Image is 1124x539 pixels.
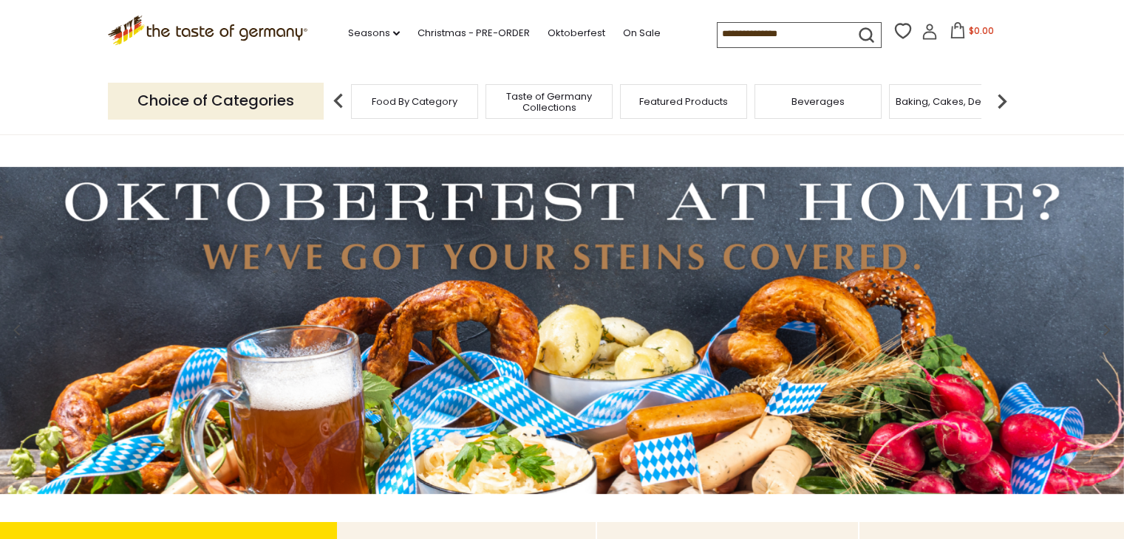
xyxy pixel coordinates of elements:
img: next arrow [987,86,1017,116]
a: Taste of Germany Collections [490,91,608,113]
span: $0.00 [969,24,994,37]
a: Beverages [791,96,845,107]
a: Food By Category [372,96,457,107]
a: On Sale [623,25,661,41]
a: Oktoberfest [548,25,605,41]
img: previous arrow [324,86,353,116]
a: Seasons [348,25,400,41]
a: Featured Products [639,96,728,107]
a: Baking, Cakes, Desserts [896,96,1010,107]
a: Christmas - PRE-ORDER [418,25,530,41]
button: $0.00 [941,22,1004,44]
p: Choice of Categories [108,83,324,119]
